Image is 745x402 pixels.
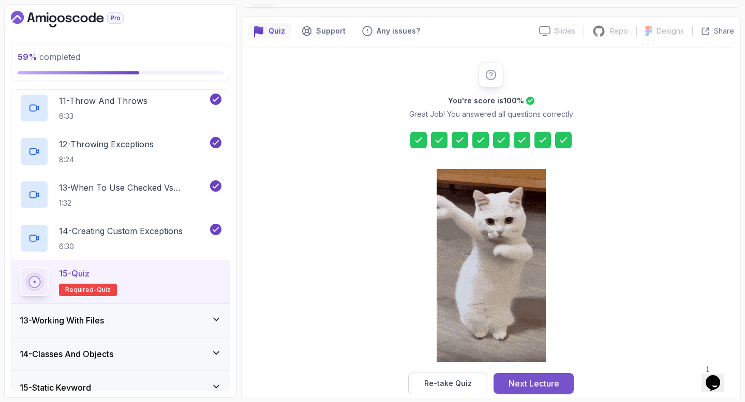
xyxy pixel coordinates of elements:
h3: 14 - Classes And Objects [20,348,113,360]
div: Re-take Quiz [424,378,472,389]
button: Re-take Quiz [408,373,487,394]
p: Slides [555,26,575,36]
button: Feedback button [356,23,426,39]
span: completed [18,52,80,62]
p: Any issues? [377,26,420,36]
p: Support [316,26,346,36]
p: Repo [609,26,628,36]
p: Designs [657,26,684,36]
img: cool-cat [437,169,546,362]
p: 14 - Creating Custom Exceptions [59,225,183,237]
h2: You're score is 100 % [448,96,524,106]
p: 11 - Throw And Throws [59,95,147,107]
p: 6:33 [59,111,147,121]
p: 8:24 [59,154,154,165]
button: 11-Throw And Throws6:33 [20,94,221,122]
span: Required- [65,286,97,294]
p: Great Job! You answered all questions correctly [409,109,573,119]
p: Quiz [269,26,285,36]
p: 15 - Quiz [59,267,90,280]
button: Next Lecture [494,373,574,394]
div: Next Lecture [509,377,559,390]
p: 6:30 [59,241,183,252]
span: quiz [97,286,111,294]
button: 14-Classes And Objects [11,337,230,370]
button: 13-Working With Files [11,304,230,337]
p: Share [714,26,734,36]
button: Share [692,26,734,36]
button: 15-QuizRequired-quiz [20,267,221,296]
button: 14-Creating Custom Exceptions6:30 [20,224,221,253]
a: Dashboard [11,11,147,27]
h3: 13 - Working With Files [20,314,104,327]
p: 12 - Throwing Exceptions [59,138,154,150]
span: 59 % [18,52,37,62]
p: 13 - When To Use Checked Vs Unchecked Exeptions [59,181,208,194]
p: 1:32 [59,198,208,208]
button: 12-Throwing Exceptions8:24 [20,137,221,166]
button: Support button [295,23,352,39]
iframe: chat widget [702,361,735,392]
h3: 15 - Static Keyword [20,381,91,394]
button: 13-When To Use Checked Vs Unchecked Exeptions1:32 [20,180,221,209]
button: quiz button [248,23,291,39]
